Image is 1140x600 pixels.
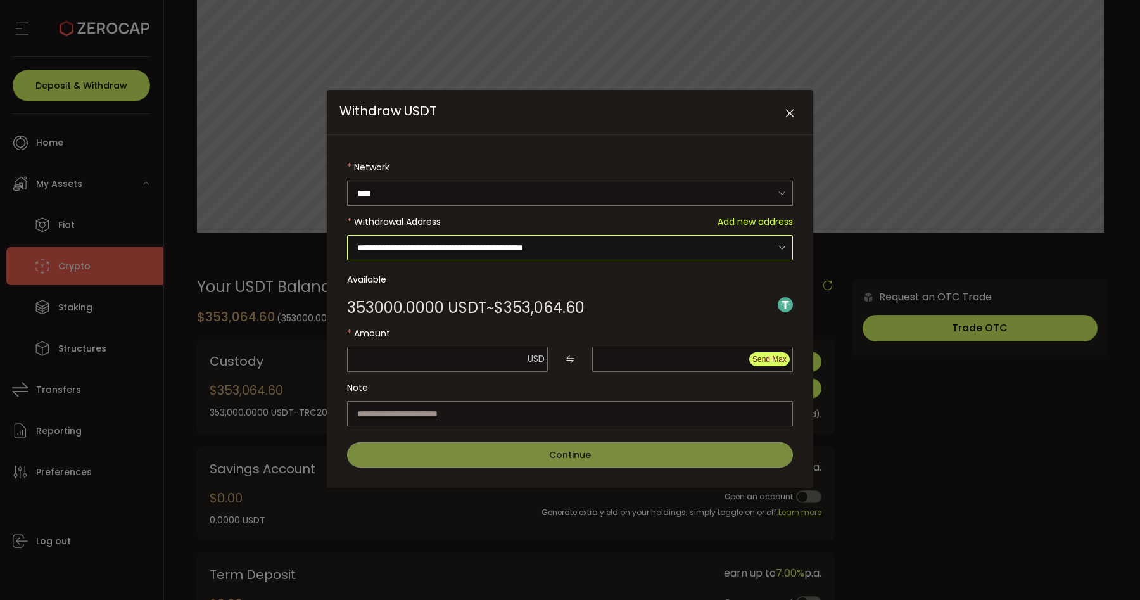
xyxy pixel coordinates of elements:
button: Send Max [749,352,790,366]
button: Close [778,103,801,125]
label: Network [347,155,793,180]
label: Amount [347,321,793,346]
span: Send Max [752,355,787,364]
div: Withdraw USDT [327,90,813,488]
label: Note [347,375,793,400]
span: $353,064.60 [494,300,585,316]
button: Continue [347,442,793,468]
span: Withdrawal Address [354,215,441,228]
span: Continue [549,449,591,461]
span: Withdraw USDT [339,102,436,120]
span: USD [528,352,545,365]
iframe: Chat Widget [1077,539,1140,600]
span: Add new address [718,209,793,234]
span: 353000.0000 USDT [347,300,486,316]
div: ~ [347,300,585,316]
label: Available [347,267,793,292]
